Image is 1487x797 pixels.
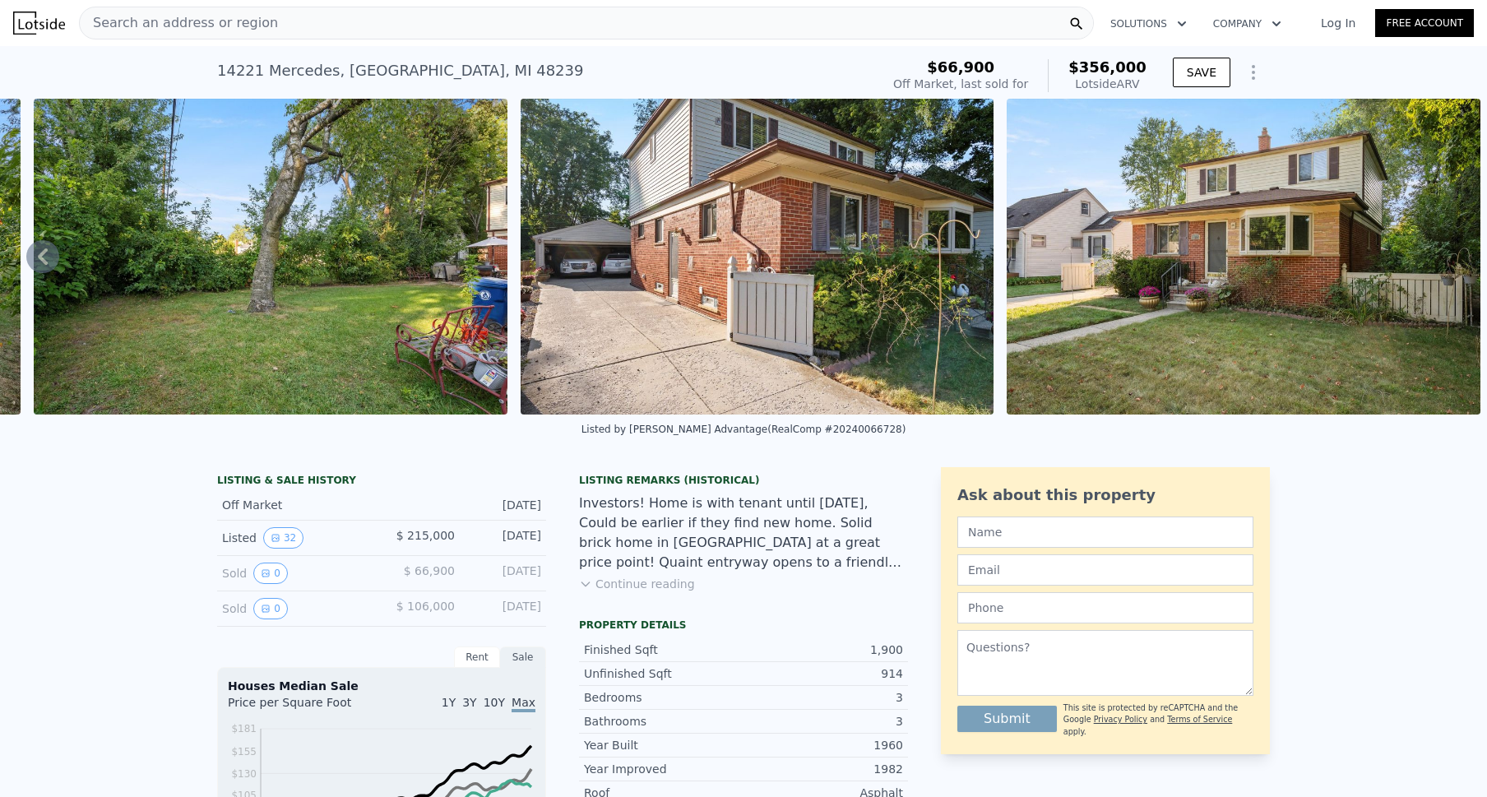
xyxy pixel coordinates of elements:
div: Year Improved [584,761,743,777]
img: logo_orange.svg [26,26,39,39]
div: [DATE] [468,497,541,513]
a: Free Account [1375,9,1474,37]
img: Sale: 139676208 Parcel: 46481863 [1007,99,1480,415]
span: $356,000 [1068,58,1147,76]
div: Bathrooms [584,713,743,730]
span: $ 66,900 [404,564,455,577]
tspan: $181 [231,723,257,734]
tspan: $130 [231,768,257,780]
tspan: $155 [231,746,257,758]
span: Max [512,696,535,712]
span: 1Y [442,696,456,709]
button: View historical data [263,527,303,549]
div: This site is protected by reCAPTCHA and the Google and apply. [1063,702,1253,738]
span: 10Y [484,696,505,709]
input: Name [957,517,1253,548]
button: View historical data [253,598,288,619]
div: Investors! Home is with tenant until [DATE], Could be earlier if they find new home. Solid brick ... [579,493,908,572]
div: Listed [222,527,368,549]
div: 914 [743,665,903,682]
div: Sold [222,563,368,584]
img: tab_keywords_by_traffic_grey.svg [164,95,177,109]
div: Unfinished Sqft [584,665,743,682]
button: View historical data [253,563,288,584]
span: Search an address or region [80,13,278,33]
div: Rent [454,646,500,668]
button: Continue reading [579,576,695,592]
input: Phone [957,592,1253,623]
img: Sale: 139676208 Parcel: 46481863 [34,99,507,415]
div: Sale [500,646,546,668]
div: 1982 [743,761,903,777]
span: $ 215,000 [396,529,455,542]
span: 3Y [462,696,476,709]
div: 3 [743,689,903,706]
button: Solutions [1097,9,1200,39]
button: Submit [957,706,1057,732]
div: 3 [743,713,903,730]
div: Listing Remarks (Historical) [579,474,908,487]
div: Ask about this property [957,484,1253,507]
div: Off Market [222,497,368,513]
a: Log In [1301,15,1375,31]
div: Domain: [DOMAIN_NAME] [43,43,181,56]
div: Lotside ARV [1068,76,1147,92]
div: [DATE] [468,563,541,584]
div: [DATE] [468,598,541,619]
span: $ 106,000 [396,600,455,613]
input: Email [957,554,1253,586]
div: Finished Sqft [584,642,743,658]
div: Price per Square Foot [228,694,382,721]
div: LISTING & SALE HISTORY [217,474,546,490]
div: v 4.0.25 [46,26,81,39]
button: Company [1200,9,1295,39]
div: 1,900 [743,642,903,658]
div: Keywords by Traffic [182,97,277,108]
div: Listed by [PERSON_NAME] Advantage (RealComp #20240066728) [581,424,906,435]
div: Houses Median Sale [228,678,535,694]
button: SAVE [1173,58,1230,87]
div: 1960 [743,737,903,753]
a: Terms of Service [1167,715,1232,724]
div: Sold [222,598,368,619]
div: Year Built [584,737,743,753]
img: Sale: 139676208 Parcel: 46481863 [521,99,994,415]
img: website_grey.svg [26,43,39,56]
img: Lotside [13,12,65,35]
span: $66,900 [927,58,994,76]
div: 14221 Mercedes , [GEOGRAPHIC_DATA] , MI 48239 [217,59,583,82]
div: [DATE] [468,527,541,549]
button: Show Options [1237,56,1270,89]
a: Privacy Policy [1094,715,1147,724]
div: Domain Overview [63,97,147,108]
img: tab_domain_overview_orange.svg [44,95,58,109]
div: Property details [579,619,908,632]
div: Off Market, last sold for [893,76,1028,92]
div: Bedrooms [584,689,743,706]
